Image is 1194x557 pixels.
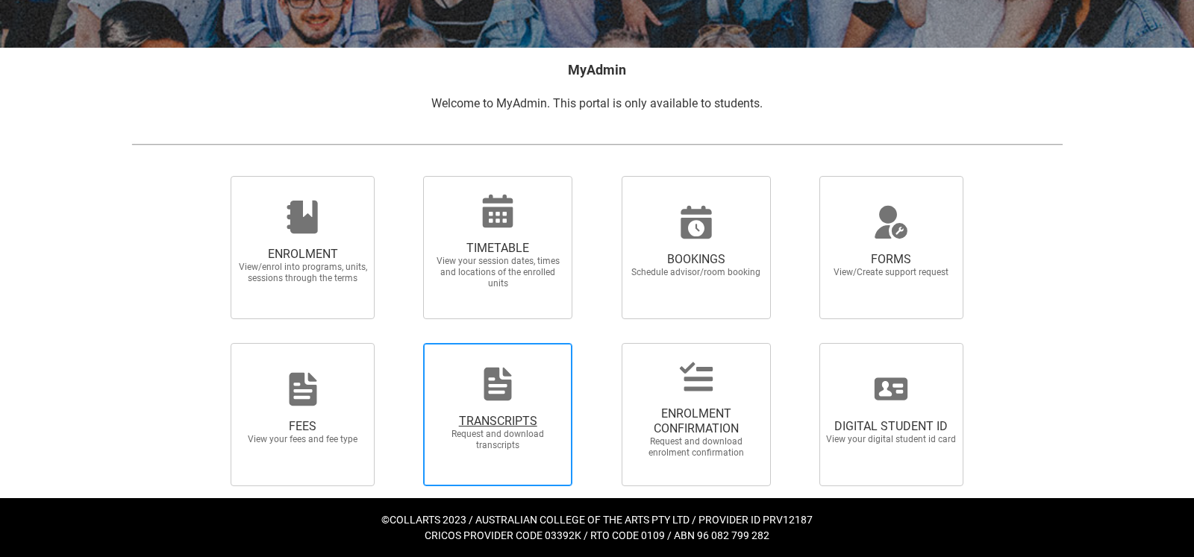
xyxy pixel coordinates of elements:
span: View/enrol into programs, units, sessions through the terms [237,262,369,284]
span: TIMETABLE [432,241,563,256]
span: DIGITAL STUDENT ID [825,419,957,434]
span: BOOKINGS [631,252,762,267]
span: Welcome to MyAdmin. This portal is only available to students. [431,96,763,110]
h2: MyAdmin [131,60,1063,80]
span: TRANSCRIPTS [432,414,563,429]
span: Schedule advisor/room booking [631,267,762,278]
span: View your fees and fee type [237,434,369,445]
span: Request and download transcripts [432,429,563,451]
span: ENROLMENT [237,247,369,262]
span: View/Create support request [825,267,957,278]
span: Request and download enrolment confirmation [631,436,762,459]
span: FEES [237,419,369,434]
span: FORMS [825,252,957,267]
span: View your session dates, times and locations of the enrolled units [432,256,563,289]
span: View your digital student id card [825,434,957,445]
span: ENROLMENT CONFIRMATION [631,406,762,436]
